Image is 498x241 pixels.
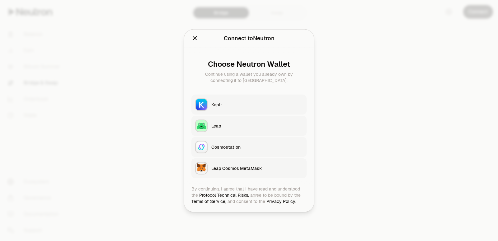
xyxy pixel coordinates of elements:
[191,186,307,204] div: By continuing, I agree that I have read and understood the agree to be bound by the and consent t...
[196,60,302,68] div: Choose Neutron Wallet
[196,162,207,174] img: Leap Cosmos MetaMask
[211,123,303,129] div: Leap
[211,165,303,171] div: Leap Cosmos MetaMask
[211,101,303,108] div: Keplr
[224,34,275,42] div: Connect to Neutron
[196,141,207,152] img: Cosmostation
[191,116,307,136] button: LeapLeap
[191,198,226,204] a: Terms of Service,
[196,71,302,83] div: Continue using a wallet you already own by connecting it to [GEOGRAPHIC_DATA].
[191,94,307,114] button: KeplrKeplr
[191,137,307,157] button: CosmostationCosmostation
[199,192,249,198] a: Protocol Technical Risks,
[191,158,307,178] button: Leap Cosmos MetaMaskLeap Cosmos MetaMask
[191,34,198,42] button: Close
[266,198,296,204] a: Privacy Policy.
[211,144,303,150] div: Cosmostation
[196,120,207,131] img: Leap
[196,99,207,110] img: Keplr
